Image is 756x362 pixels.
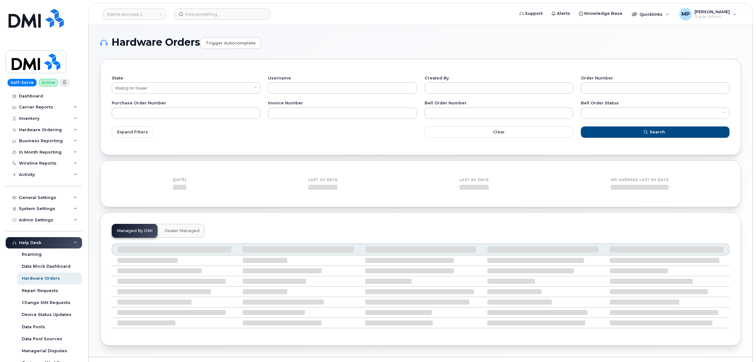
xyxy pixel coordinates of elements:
label: Bell Order Status [581,101,729,105]
div: API Average last 90 days [611,178,669,183]
a: Trigger autocomplete [200,37,261,49]
span: Clear [493,129,505,135]
span: Dealer Managed [164,228,199,233]
div: Last 90 Days [460,178,489,183]
span: Expand Filters [117,129,148,135]
button: Search [581,126,729,138]
div: Last 30 Days [308,178,337,183]
button: Clear [425,126,573,138]
label: Purchase Order Number [112,101,260,105]
button: Expand Filters [112,126,153,138]
h1: Hardware Orders [100,37,741,49]
label: State [112,76,260,80]
label: Bell Order Number [425,101,573,105]
label: Username [268,76,417,80]
span: Search [650,129,665,135]
div: [DATE] [173,178,186,183]
label: Invoice Number [268,101,417,105]
label: Order Number [581,76,729,80]
label: Created By [425,76,573,80]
